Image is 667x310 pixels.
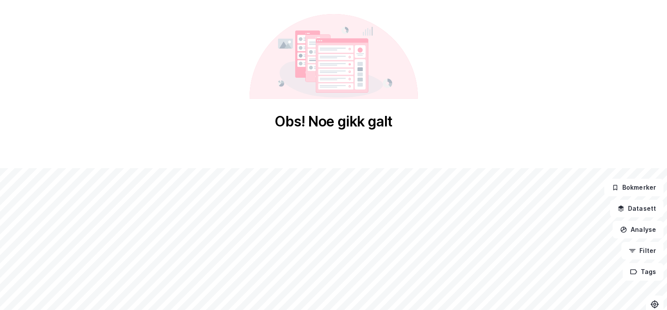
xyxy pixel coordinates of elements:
div: Kontrollprogram for chat [623,268,667,310]
button: Filter [621,242,663,260]
button: Tags [623,263,663,281]
div: Obs! Noe gikk galt [275,113,392,130]
iframe: Chat Widget [623,268,667,310]
button: Analyse [613,221,663,238]
button: Datasett [610,200,663,217]
button: Bokmerker [604,179,663,196]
